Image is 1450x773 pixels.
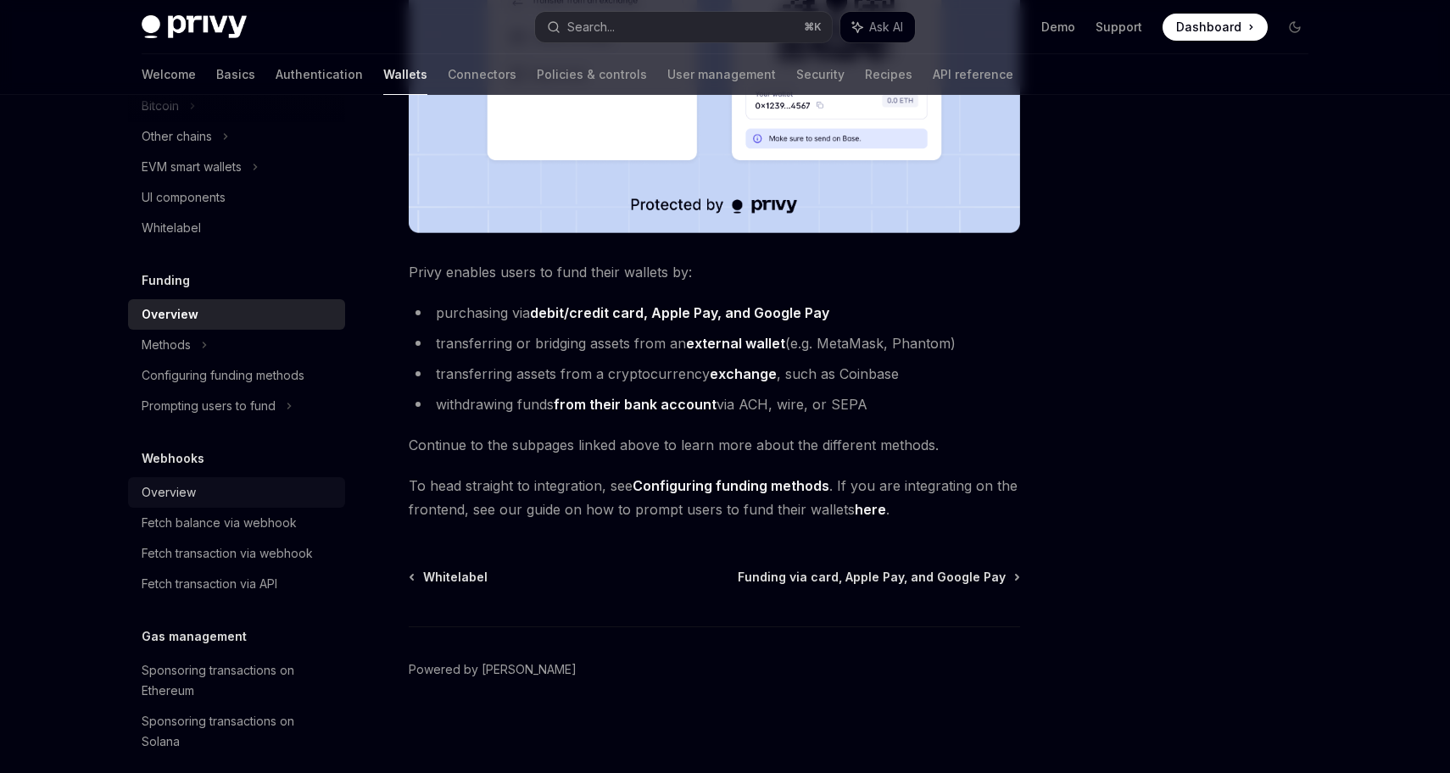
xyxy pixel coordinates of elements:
li: purchasing via [409,301,1020,325]
a: from their bank account [554,396,717,414]
div: Fetch transaction via webhook [142,543,313,564]
span: Privy enables users to fund their wallets by: [409,260,1020,284]
div: EVM smart wallets [142,157,242,177]
a: Fetch transaction via webhook [128,538,345,569]
a: Welcome [142,54,196,95]
li: withdrawing funds via ACH, wire, or SEPA [409,392,1020,416]
span: Whitelabel [423,569,488,586]
strong: debit/credit card, Apple Pay, and Google Pay [530,304,829,321]
div: Sponsoring transactions on Ethereum [142,660,335,701]
a: Overview [128,477,345,508]
span: Dashboard [1176,19,1241,36]
a: Demo [1041,19,1075,36]
a: Support [1096,19,1142,36]
strong: external wallet [686,335,785,352]
div: Fetch balance via webhook [142,513,297,533]
a: Policies & controls [537,54,647,95]
a: User management [667,54,776,95]
a: Connectors [448,54,516,95]
h5: Funding [142,270,190,291]
button: Search...⌘K [535,12,832,42]
a: exchange [710,365,777,383]
a: Whitelabel [128,213,345,243]
div: UI components [142,187,226,208]
a: Configuring funding methods [633,477,829,495]
div: Fetch transaction via API [142,574,277,594]
span: ⌘ K [804,20,822,34]
a: Fetch balance via webhook [128,508,345,538]
a: Configuring funding methods [128,360,345,391]
a: Whitelabel [410,569,488,586]
strong: exchange [710,365,777,382]
div: Overview [142,304,198,325]
a: Funding via card, Apple Pay, and Google Pay [738,569,1018,586]
span: Funding via card, Apple Pay, and Google Pay [738,569,1006,586]
a: Sponsoring transactions on Solana [128,706,345,757]
a: debit/credit card, Apple Pay, and Google Pay [530,304,829,322]
li: transferring or bridging assets from an (e.g. MetaMask, Phantom) [409,331,1020,355]
a: external wallet [686,335,785,353]
img: dark logo [142,15,247,39]
span: To head straight to integration, see . If you are integrating on the frontend, see our guide on h... [409,474,1020,521]
div: Methods [142,335,191,355]
li: transferring assets from a cryptocurrency , such as Coinbase [409,362,1020,386]
a: Basics [216,54,255,95]
a: API reference [933,54,1013,95]
a: Overview [128,299,345,330]
button: Ask AI [840,12,915,42]
div: Search... [567,17,615,37]
h5: Webhooks [142,448,204,469]
a: Fetch transaction via API [128,569,345,599]
a: UI components [128,182,345,213]
button: Toggle dark mode [1281,14,1308,41]
a: Recipes [865,54,912,95]
span: Ask AI [869,19,903,36]
a: Authentication [276,54,363,95]
a: Powered by [PERSON_NAME] [409,661,577,678]
a: Dashboard [1163,14,1268,41]
div: Sponsoring transactions on Solana [142,711,335,752]
div: Prompting users to fund [142,396,276,416]
a: Wallets [383,54,427,95]
div: Overview [142,482,196,503]
div: Whitelabel [142,218,201,238]
a: Security [796,54,845,95]
h5: Gas management [142,626,247,647]
span: Continue to the subpages linked above to learn more about the different methods. [409,433,1020,457]
a: here [855,501,886,519]
div: Other chains [142,126,212,147]
a: Sponsoring transactions on Ethereum [128,655,345,706]
div: Configuring funding methods [142,365,304,386]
